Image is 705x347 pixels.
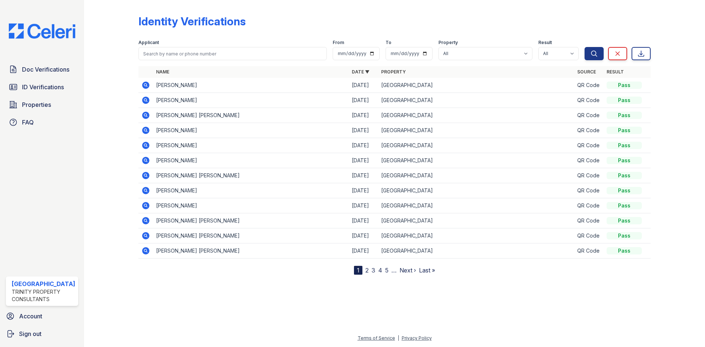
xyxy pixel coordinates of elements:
td: [PERSON_NAME] [PERSON_NAME] [153,228,349,243]
div: Pass [607,142,642,149]
label: Result [538,40,552,46]
img: CE_Logo_Blue-a8612792a0a2168367f1c8372b55b34899dd931a85d93a1a3d3e32e68fde9ad4.png [3,24,81,39]
td: [GEOGRAPHIC_DATA] [378,108,574,123]
a: 5 [385,267,388,274]
td: [DATE] [349,228,378,243]
td: [PERSON_NAME] [153,153,349,168]
td: QR Code [574,243,604,259]
td: [GEOGRAPHIC_DATA] [378,138,574,153]
a: Properties [6,97,78,112]
td: [DATE] [349,138,378,153]
td: QR Code [574,108,604,123]
td: [GEOGRAPHIC_DATA] [378,168,574,183]
div: Pass [607,217,642,224]
td: [PERSON_NAME] [153,93,349,108]
td: QR Code [574,123,604,138]
td: [PERSON_NAME] [153,138,349,153]
td: QR Code [574,78,604,93]
td: [GEOGRAPHIC_DATA] [378,198,574,213]
td: QR Code [574,183,604,198]
div: Trinity Property Consultants [12,288,75,303]
td: [DATE] [349,183,378,198]
div: Pass [607,112,642,119]
a: Source [577,69,596,75]
div: Pass [607,172,642,179]
div: | [398,335,399,341]
td: [PERSON_NAME] [153,183,349,198]
a: Sign out [3,326,81,341]
span: FAQ [22,118,34,127]
td: [GEOGRAPHIC_DATA] [378,123,574,138]
td: [DATE] [349,108,378,123]
label: Applicant [138,40,159,46]
td: [DATE] [349,78,378,93]
a: ID Verifications [6,80,78,94]
td: QR Code [574,93,604,108]
a: Date ▼ [352,69,369,75]
td: [DATE] [349,153,378,168]
td: QR Code [574,138,604,153]
div: 1 [354,266,362,275]
td: [GEOGRAPHIC_DATA] [378,243,574,259]
label: To [386,40,391,46]
a: Name [156,69,169,75]
td: [PERSON_NAME] [PERSON_NAME] [153,213,349,228]
td: [GEOGRAPHIC_DATA] [378,93,574,108]
div: Pass [607,247,642,254]
td: [PERSON_NAME] [PERSON_NAME] [153,108,349,123]
div: Pass [607,127,642,134]
td: [GEOGRAPHIC_DATA] [378,183,574,198]
a: Next › [399,267,416,274]
div: Identity Verifications [138,15,246,28]
div: Pass [607,157,642,164]
a: Last » [419,267,435,274]
div: [GEOGRAPHIC_DATA] [12,279,75,288]
a: Account [3,309,81,323]
a: Property [381,69,406,75]
span: … [391,266,397,275]
label: Property [438,40,458,46]
label: From [333,40,344,46]
span: ID Verifications [22,83,64,91]
td: QR Code [574,213,604,228]
td: [DATE] [349,198,378,213]
td: [DATE] [349,168,378,183]
td: [GEOGRAPHIC_DATA] [378,228,574,243]
td: [PERSON_NAME] [153,198,349,213]
td: [GEOGRAPHIC_DATA] [378,153,574,168]
span: Account [19,312,42,321]
td: [PERSON_NAME] [153,123,349,138]
td: [PERSON_NAME] [153,78,349,93]
div: Pass [607,202,642,209]
span: Sign out [19,329,41,338]
a: Result [607,69,624,75]
a: 3 [372,267,375,274]
div: Pass [607,187,642,194]
div: Pass [607,82,642,89]
td: QR Code [574,168,604,183]
td: [PERSON_NAME] [PERSON_NAME] [153,168,349,183]
a: FAQ [6,115,78,130]
div: Pass [607,232,642,239]
td: QR Code [574,198,604,213]
td: [DATE] [349,213,378,228]
a: Privacy Policy [402,335,432,341]
td: [DATE] [349,243,378,259]
a: Doc Verifications [6,62,78,77]
a: Terms of Service [358,335,395,341]
td: [GEOGRAPHIC_DATA] [378,213,574,228]
a: 2 [365,267,369,274]
td: QR Code [574,153,604,168]
input: Search by name or phone number [138,47,327,60]
td: [GEOGRAPHIC_DATA] [378,78,574,93]
td: [DATE] [349,123,378,138]
span: Properties [22,100,51,109]
td: [DATE] [349,93,378,108]
td: QR Code [574,228,604,243]
td: [PERSON_NAME] [PERSON_NAME] [153,243,349,259]
div: Pass [607,97,642,104]
a: 4 [378,267,382,274]
span: Doc Verifications [22,65,69,74]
